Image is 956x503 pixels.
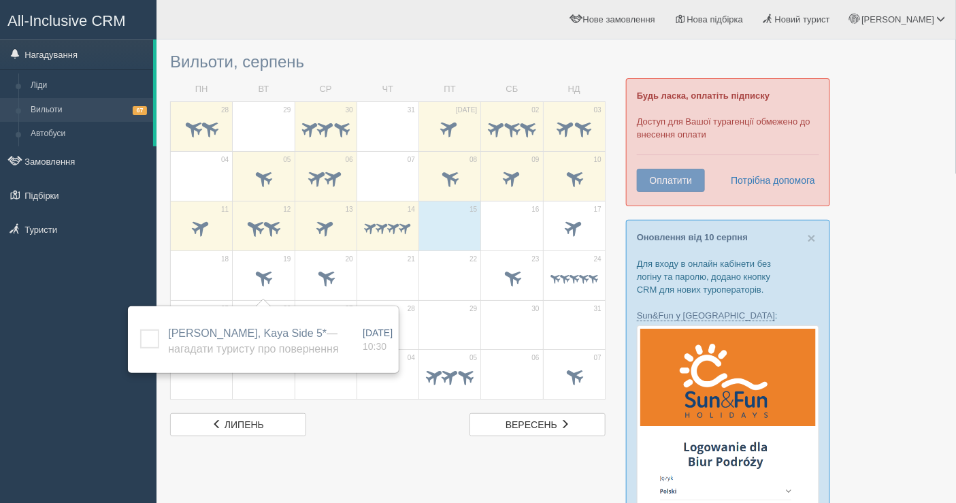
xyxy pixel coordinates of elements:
[346,255,353,264] span: 20
[408,205,415,214] span: 14
[637,257,819,296] p: Для входу в онлайн кабінети без логіну та паролю, додано кнопку CRM для нових туроператорів.
[346,304,353,314] span: 27
[7,12,126,29] span: All-Inclusive CRM
[168,327,338,355] span: [PERSON_NAME], Kaya Side 5*
[24,98,153,123] a: Вильоти67
[346,205,353,214] span: 13
[594,255,601,264] span: 24
[637,310,775,321] a: Sun&Fun у [GEOGRAPHIC_DATA]
[481,78,543,101] td: СБ
[637,91,770,101] b: Будь ласка, оплатіть підписку
[687,14,744,25] span: Нова підбірка
[506,419,557,430] span: вересень
[469,155,477,165] span: 08
[861,14,934,25] span: [PERSON_NAME]
[469,304,477,314] span: 29
[363,341,386,352] span: 10:30
[283,106,291,115] span: 29
[532,205,540,214] span: 16
[170,53,606,71] h3: Вильоти, серпень
[532,353,540,363] span: 06
[168,327,338,355] a: [PERSON_NAME], Kaya Side 5*— Нагадати туристу про повернення
[133,106,147,115] span: 67
[283,304,291,314] span: 26
[283,255,291,264] span: 19
[408,155,415,165] span: 07
[469,205,477,214] span: 15
[532,255,540,264] span: 23
[225,419,264,430] span: липень
[594,106,601,115] span: 03
[456,106,477,115] span: [DATE]
[221,205,229,214] span: 11
[24,122,153,146] a: Автобуси
[233,78,295,101] td: ВТ
[221,155,229,165] span: 04
[637,169,705,192] button: Оплатити
[594,304,601,314] span: 31
[594,353,601,363] span: 07
[283,155,291,165] span: 05
[221,304,229,314] span: 25
[363,326,393,353] a: [DATE] 10:30
[543,78,605,101] td: НД
[469,255,477,264] span: 22
[221,255,229,264] span: 18
[775,14,830,25] span: Новий турист
[722,169,816,192] a: Потрібна допомога
[168,327,338,355] span: — Нагадати туристу про повернення
[1,1,156,38] a: All-Inclusive CRM
[532,155,540,165] span: 09
[24,74,153,98] a: Ліди
[221,106,229,115] span: 28
[408,106,415,115] span: 31
[171,78,233,101] td: ПН
[532,106,540,115] span: 02
[363,327,393,338] span: [DATE]
[346,106,353,115] span: 30
[295,78,357,101] td: СР
[357,78,418,101] td: ЧТ
[170,413,306,436] a: липень
[626,78,830,206] div: Доступ для Вашої турагенції обмежено до внесення оплати
[637,309,819,322] p: :
[283,205,291,214] span: 12
[594,205,601,214] span: 17
[408,353,415,363] span: 04
[532,304,540,314] span: 30
[594,155,601,165] span: 10
[419,78,481,101] td: ПТ
[637,232,748,242] a: Оновлення від 10 серпня
[808,231,816,245] button: Close
[583,14,655,25] span: Нове замовлення
[346,155,353,165] span: 06
[469,413,606,436] a: вересень
[469,353,477,363] span: 05
[808,230,816,246] span: ×
[408,255,415,264] span: 21
[408,304,415,314] span: 28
